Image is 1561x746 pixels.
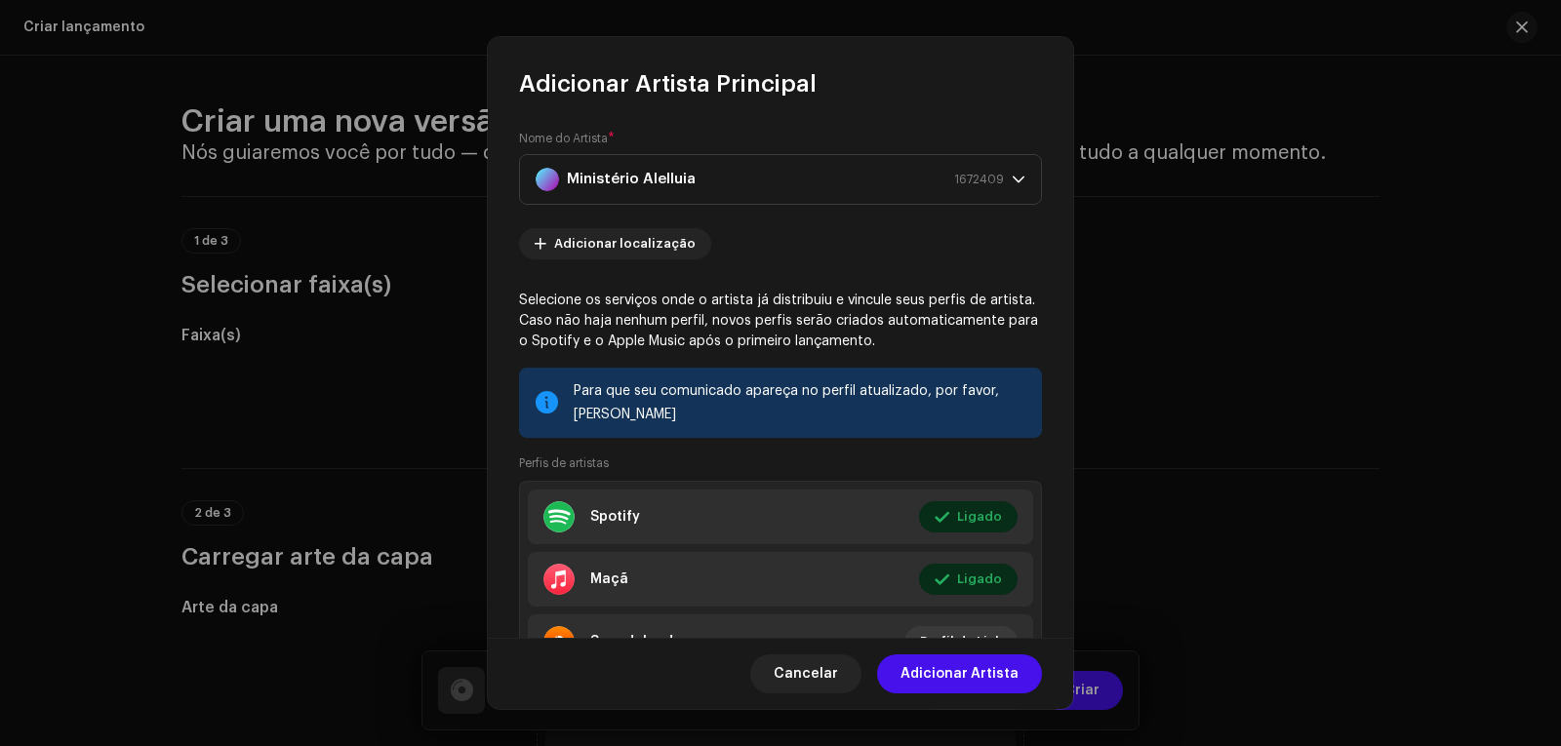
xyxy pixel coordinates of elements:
font: 1672409 [954,174,1004,185]
span: Cancelar [774,654,838,693]
font: Adicionar localização [554,237,696,250]
button: Adicionar Artista [877,654,1042,693]
font: Adicionar Artista Principal [519,72,817,96]
button: Ligado [919,501,1018,532]
button: Cancelar [750,654,861,693]
font: Soundcloud [590,635,673,648]
span: Ministério Alelluia [536,155,1012,204]
div: gatilho suspenso [1012,155,1025,204]
font: Selecione os serviços onde o artista já distribuiu e vincule seus perfis de artista. Caso não haj... [519,294,1038,348]
font: Nome do Artista [519,133,608,144]
font: Adicionar Artista [901,667,1019,681]
font: Para que seu comunicado apareça no perfil atualizado, por favor, [PERSON_NAME] [574,384,999,421]
button: Adicionar localização [519,228,711,259]
font: Perfis de artistas [519,457,609,469]
font: Ministério Alelluia [567,172,696,186]
font: Maçã [590,572,628,586]
font: Spotify [590,510,640,524]
button: Ligado [919,564,1018,595]
font: Ligado [957,510,1002,523]
font: Perfil de Link [920,635,1002,648]
button: Perfil de Link [904,626,1018,657]
font: Ligado [957,572,1002,585]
